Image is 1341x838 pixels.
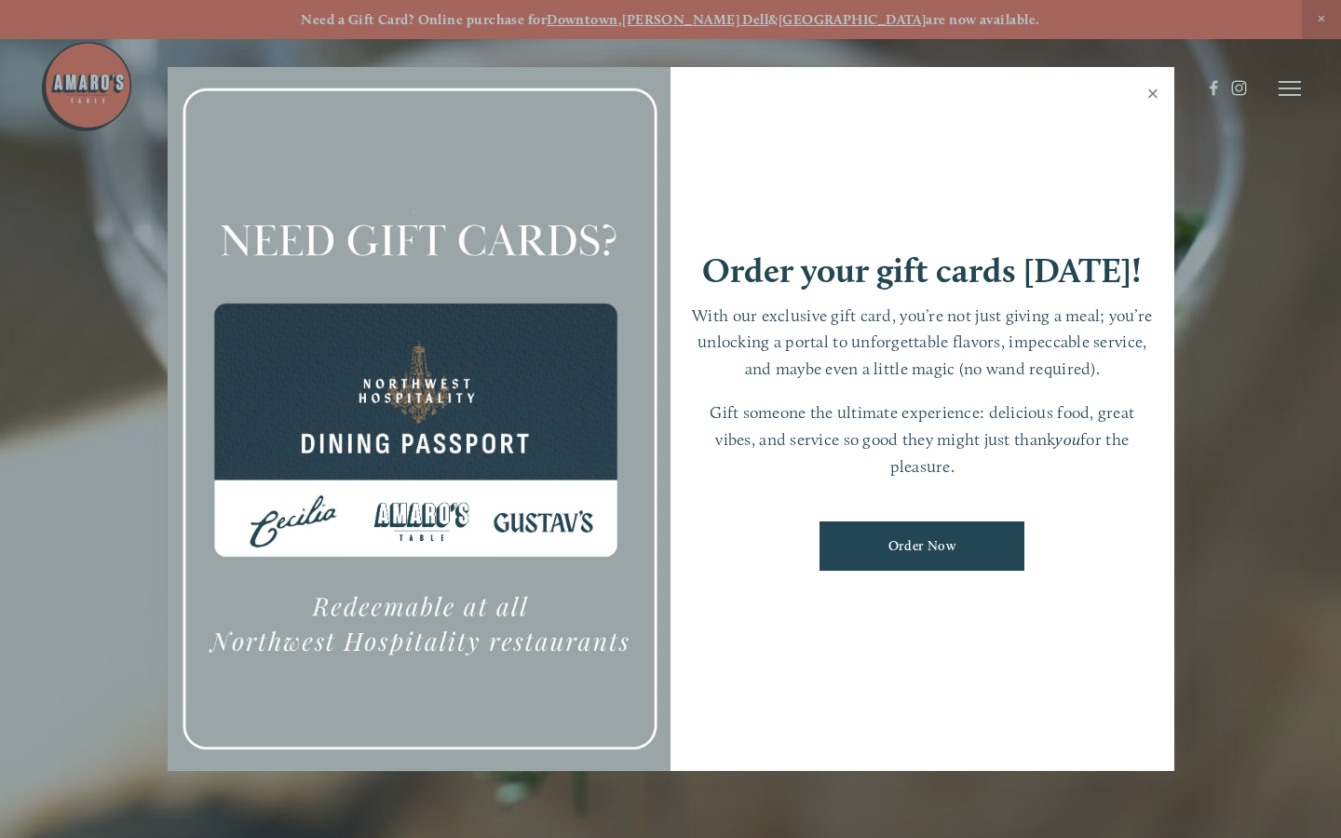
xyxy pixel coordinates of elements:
[689,399,1156,480] p: Gift someone the ultimate experience: delicious food, great vibes, and service so good they might...
[1135,70,1172,122] a: Close
[689,303,1156,383] p: With our exclusive gift card, you’re not just giving a meal; you’re unlocking a portal to unforge...
[819,521,1024,571] a: Order Now
[1055,429,1080,449] em: you
[702,253,1142,288] h1: Order your gift cards [DATE]!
